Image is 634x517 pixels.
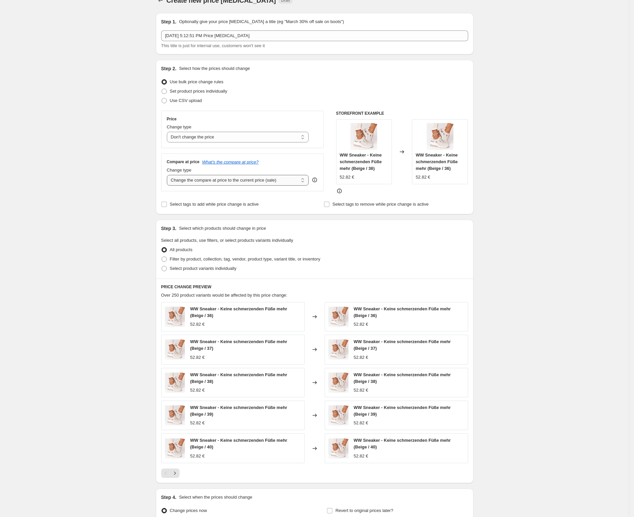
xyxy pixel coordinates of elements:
span: Over 250 product variants would be affected by this price change: [161,293,288,298]
img: nanti-keine-schmerzenden-fusse-mehr-409898_80x.jpg [165,339,185,359]
span: All products [170,247,193,252]
p: Select how the prices should change [179,65,250,72]
span: WW Sneaker - Keine schmerzenden Füße mehr (Beige / 36) [340,152,382,171]
span: Set product prices individually [170,89,227,94]
nav: Pagination [161,469,180,478]
span: WW Sneaker - Keine schmerzenden Füße mehr (Beige / 38) [354,372,451,384]
img: nanti-keine-schmerzenden-fusse-mehr-409898_80x.jpg [165,307,185,327]
input: 30% off holiday sale [161,30,468,41]
img: nanti-keine-schmerzenden-fusse-mehr-409898_80x.jpg [328,373,348,393]
img: nanti-keine-schmerzenden-fusse-mehr-409898_80x.jpg [165,405,185,425]
div: 52.82 € [416,174,430,181]
img: nanti-keine-schmerzenden-fusse-mehr-409898_80x.jpg [427,123,453,150]
span: WW Sneaker - Keine schmerzenden Füße mehr (Beige / 39) [354,405,451,417]
img: nanti-keine-schmerzenden-fusse-mehr-409898_80x.jpg [350,123,377,150]
img: nanti-keine-schmerzenden-fusse-mehr-409898_80x.jpg [328,339,348,359]
div: 52.82 € [190,354,205,361]
button: What's the compare at price? [202,160,259,165]
p: Select when the prices should change [179,494,252,501]
span: Select product variants individually [170,266,236,271]
h6: STOREFRONT EXAMPLE [336,111,468,116]
h2: Step 4. [161,494,177,501]
span: WW Sneaker - Keine schmerzenden Füße mehr (Beige / 39) [190,405,287,417]
h3: Price [167,116,177,122]
span: This title is just for internal use, customers won't see it [161,43,265,48]
img: nanti-keine-schmerzenden-fusse-mehr-409898_80x.jpg [328,307,348,327]
img: nanti-keine-schmerzenden-fusse-mehr-409898_80x.jpg [328,405,348,425]
span: WW Sneaker - Keine schmerzenden Füße mehr (Beige / 37) [190,339,287,351]
span: Change type [167,124,192,129]
h2: Step 2. [161,65,177,72]
span: Select all products, use filters, or select products variants individually [161,238,293,243]
span: Filter by product, collection, tag, vendor, product type, variant title, or inventory [170,256,320,262]
span: WW Sneaker - Keine schmerzenden Füße mehr (Beige / 40) [190,438,287,449]
img: nanti-keine-schmerzenden-fusse-mehr-409898_80x.jpg [165,373,185,393]
span: WW Sneaker - Keine schmerzenden Füße mehr (Beige / 37) [354,339,451,351]
span: Change prices now [170,508,207,513]
img: nanti-keine-schmerzenden-fusse-mehr-409898_80x.jpg [328,438,348,458]
div: 52.82 € [190,321,205,328]
span: WW Sneaker - Keine schmerzenden Füße mehr (Beige / 40) [354,438,451,449]
span: Use CSV upload [170,98,202,103]
span: Use bulk price change rules [170,79,223,84]
p: Select which products should change in price [179,225,266,232]
span: WW Sneaker - Keine schmerzenden Füße mehr (Beige / 38) [190,372,287,384]
div: 52.82 € [190,453,205,459]
span: WW Sneaker - Keine schmerzenden Füße mehr (Beige / 36) [190,306,287,318]
div: 52.82 € [190,387,205,394]
span: Select tags to remove while price change is active [332,202,429,207]
span: Select tags to add while price change is active [170,202,259,207]
div: 52.82 € [354,453,368,459]
h6: PRICE CHANGE PREVIEW [161,284,468,290]
p: Optionally give your price [MEDICAL_DATA] a title (eg "March 30% off sale on boots") [179,18,344,25]
span: WW Sneaker - Keine schmerzenden Füße mehr (Beige / 36) [416,152,458,171]
div: 52.82 € [354,420,368,426]
div: 52.82 € [354,387,368,394]
div: help [311,177,318,183]
div: 52.82 € [190,420,205,426]
span: WW Sneaker - Keine schmerzenden Füße mehr (Beige / 36) [354,306,451,318]
h2: Step 3. [161,225,177,232]
div: 52.82 € [354,354,368,361]
div: 52.82 € [354,321,368,328]
h2: Step 1. [161,18,177,25]
span: Change type [167,168,192,173]
div: 52.82 € [340,174,354,181]
img: nanti-keine-schmerzenden-fusse-mehr-409898_80x.jpg [165,438,185,458]
span: Revert to original prices later? [335,508,393,513]
button: Next [170,469,180,478]
h3: Compare at price [167,159,200,165]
